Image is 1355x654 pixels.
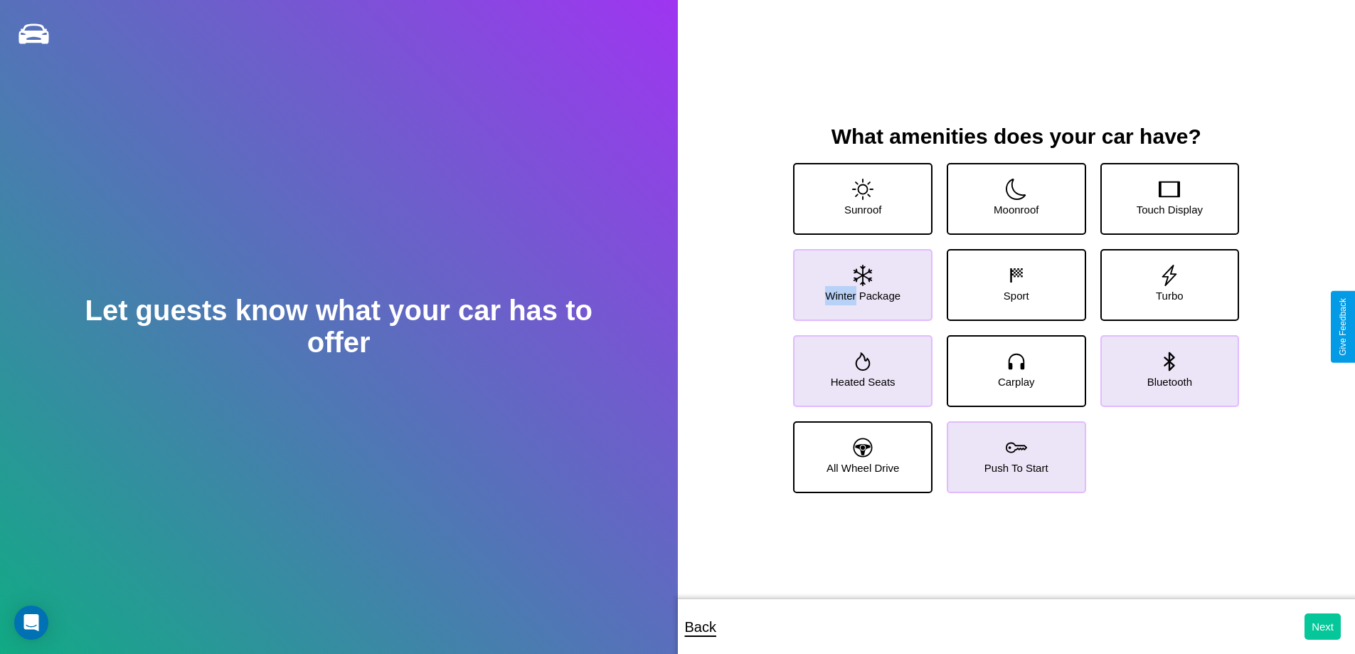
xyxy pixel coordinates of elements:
p: Back [685,614,716,640]
p: Sunroof [844,200,882,219]
p: Push To Start [984,458,1048,478]
h2: Let guests know what your car has to offer [68,295,610,359]
p: Carplay [998,372,1035,391]
button: Next [1304,613,1341,640]
p: Bluetooth [1147,372,1192,391]
div: Open Intercom Messenger [14,606,48,640]
p: Moonroof [994,200,1038,219]
p: Heated Seats [831,372,896,391]
p: Sport [1004,286,1029,305]
p: Winter Package [825,286,900,305]
h3: What amenities does your car have? [779,125,1253,149]
p: All Wheel Drive [827,458,900,478]
p: Turbo [1156,286,1184,305]
div: Give Feedback [1338,298,1348,356]
p: Touch Display [1137,200,1203,219]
